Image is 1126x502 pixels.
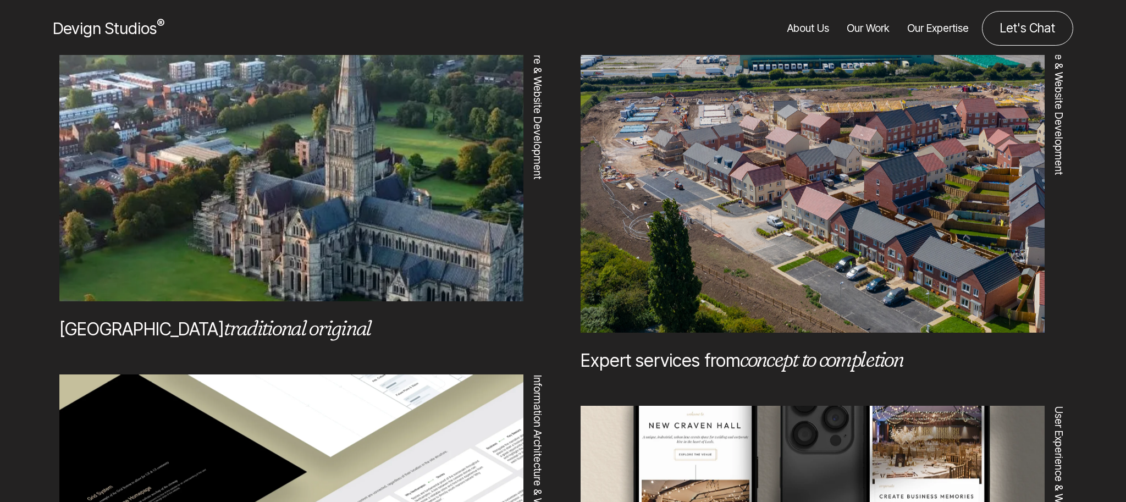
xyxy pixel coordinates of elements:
a: Our Work [847,11,890,46]
a: Our Expertise [907,11,969,46]
a: Contact us about your project [982,11,1073,46]
sup: ® [157,16,164,31]
span: Devign Studios [53,19,164,38]
a: About Us [787,11,829,46]
a: Devign Studios® Homepage [53,16,164,40]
